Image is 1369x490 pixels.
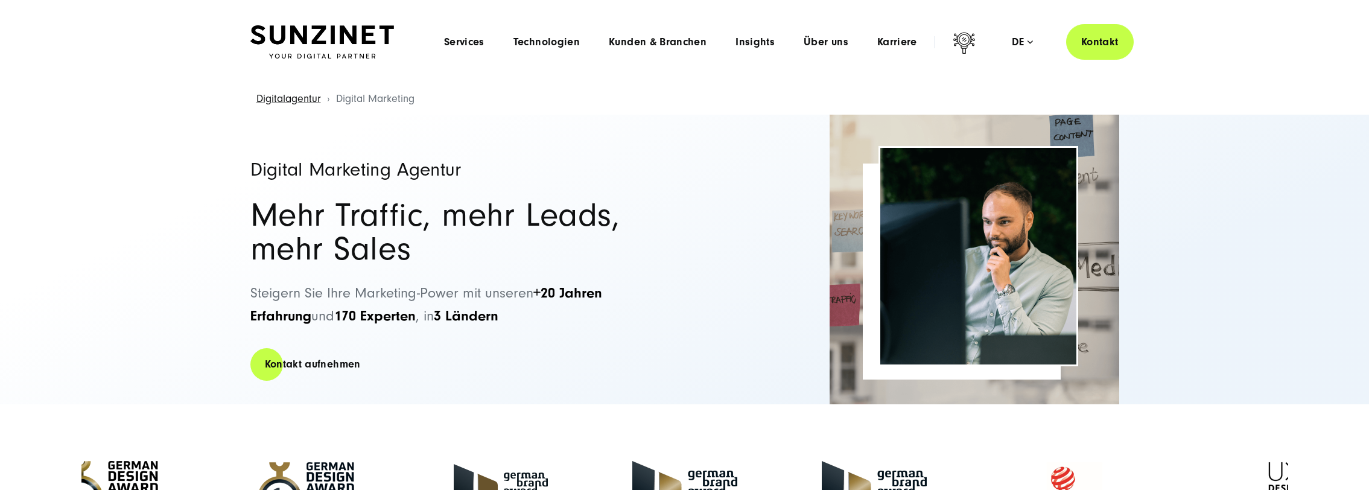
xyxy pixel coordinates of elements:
a: Insights [735,36,775,48]
a: Über uns [804,36,848,48]
a: Kontakt aufnehmen [250,347,375,381]
strong: 3 Ländern [434,308,498,324]
a: Kunden & Branchen [609,36,707,48]
a: Karriere [877,36,917,48]
span: Steigern Sie Ihre Marketing-Power mit unseren und , in [250,285,602,324]
img: SUNZINET Full Service Digital Agentur [250,25,394,59]
a: Technologien [513,36,580,48]
h1: Digital Marketing Agentur [250,160,673,179]
div: de [1012,36,1033,48]
a: Services [444,36,484,48]
img: Full-Service Digitalagentur SUNZINET - Digital Marketing_2 [830,115,1119,404]
a: Digitalagentur [256,92,321,105]
strong: +20 Jahren Erfahrung [250,285,602,324]
img: Full-Service Digitalagentur SUNZINET - Digital Marketing [880,148,1076,364]
a: Kontakt [1066,24,1134,60]
span: Digital Marketing [336,92,415,105]
h2: Mehr Traffic, mehr Leads, mehr Sales [250,199,673,266]
strong: 170 Experten [334,308,416,324]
